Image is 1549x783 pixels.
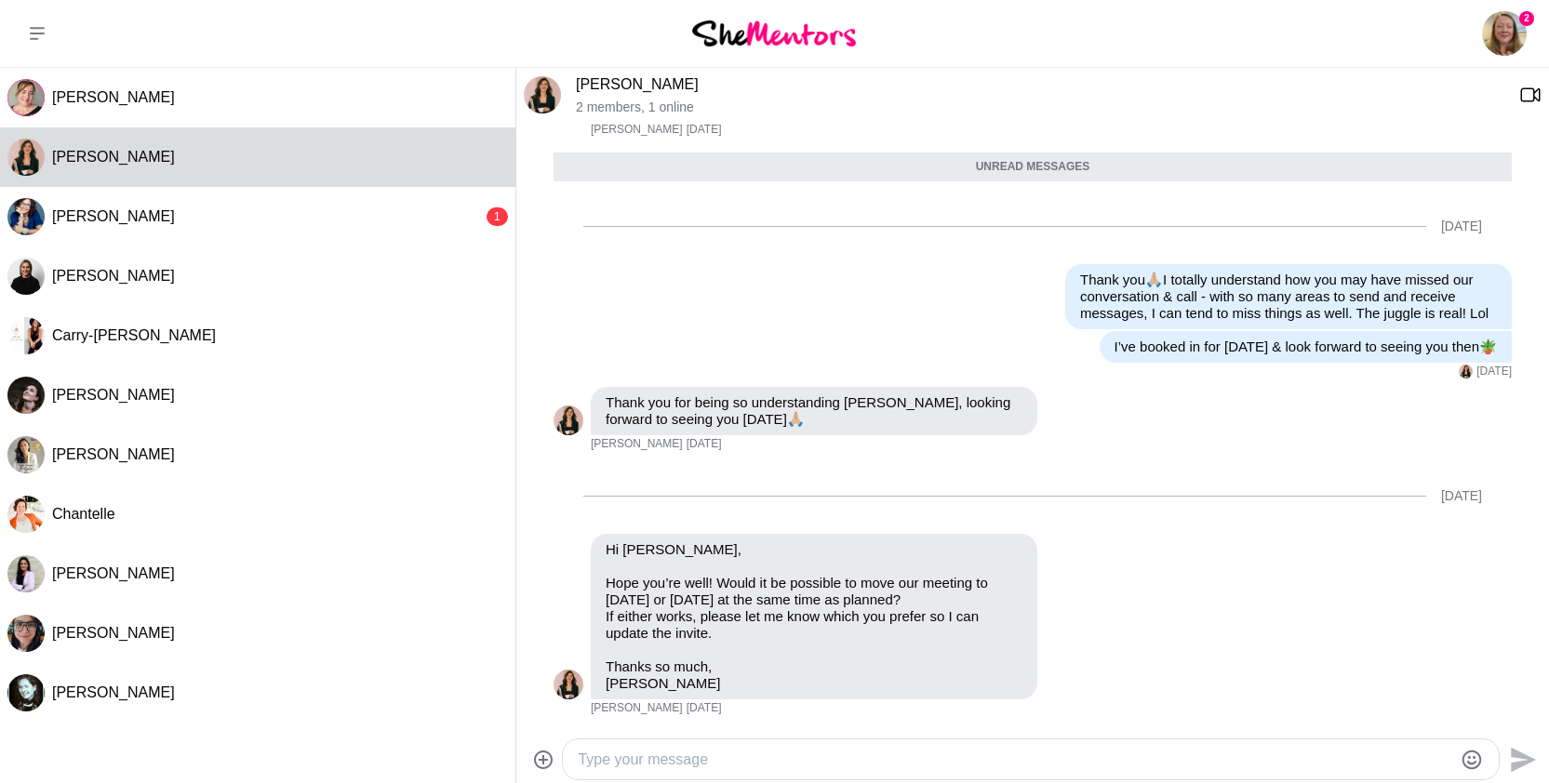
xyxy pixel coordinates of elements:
[524,76,561,113] div: Mariana Queiroz
[7,436,45,473] img: J
[52,506,115,522] span: Chantelle
[1519,11,1534,26] span: 2
[576,76,699,92] a: [PERSON_NAME]
[52,268,175,284] span: [PERSON_NAME]
[1482,11,1527,56] img: Tammy McCann
[487,207,508,226] div: 1
[7,258,45,295] img: C
[1459,365,1473,378] img: M
[7,317,45,354] div: Carry-Louise Hansell
[554,153,1512,182] div: Unread messages
[692,20,856,46] img: She Mentors Logo
[7,615,45,652] img: P
[7,496,45,533] img: C
[52,565,175,581] span: [PERSON_NAME]
[1482,11,1527,56] a: Tammy McCann2
[687,123,722,138] time: 2025-08-25T11:03:34.196Z
[7,198,45,235] img: A
[7,615,45,652] div: Pratibha Singh
[554,405,583,435] img: M
[52,89,175,105] span: [PERSON_NAME]
[7,555,45,592] div: Himani
[576,100,1504,115] p: 2 members , 1 online
[7,198,45,235] div: Amanda Ewin
[787,411,805,427] span: 🙏🏼
[7,79,45,116] img: R
[52,327,216,343] span: Carry-[PERSON_NAME]
[1145,272,1163,287] span: 🙏🏼
[52,387,175,403] span: [PERSON_NAME]
[1500,738,1542,780] button: Send
[7,377,45,414] img: C
[7,674,45,711] img: P
[591,123,683,138] span: [PERSON_NAME]
[606,394,1022,428] p: Thank you for being so understanding [PERSON_NAME], looking forward to seeing you [DATE]
[524,76,561,113] img: M
[52,149,175,165] span: [PERSON_NAME]
[554,670,583,699] img: M
[591,437,683,452] span: [PERSON_NAME]
[578,749,1452,771] textarea: Type your message
[1115,338,1497,355] p: I’ve booked in for [DATE] & look forward to seeing you then
[7,139,45,176] img: M
[606,541,1022,558] p: Hi [PERSON_NAME],
[52,684,175,700] span: [PERSON_NAME]
[591,701,683,716] span: [PERSON_NAME]
[1476,365,1512,379] time: 2025-08-27T00:46:38.374Z
[52,446,175,462] span: [PERSON_NAME]
[1459,365,1473,378] div: Mariana Queiroz
[7,79,45,116] div: Ruth Slade
[52,208,175,224] span: [PERSON_NAME]
[606,575,1022,642] p: Hope you’re well! Would it be possible to move our meeting to [DATE] or [DATE] at the same time a...
[1461,749,1483,771] button: Emoji picker
[7,496,45,533] div: Chantelle
[7,436,45,473] div: Jen Gautier
[606,658,1022,692] p: Thanks so much, [PERSON_NAME]
[1441,219,1482,234] div: [DATE]
[7,377,45,414] div: Casey Aubin
[687,437,722,452] time: 2025-08-27T05:42:18.786Z
[554,670,583,699] div: Mariana Queiroz
[7,555,45,592] img: H
[52,625,175,641] span: [PERSON_NAME]
[1479,338,1497,354] span: 🪴
[554,405,583,435] div: Mariana Queiroz
[7,317,45,354] img: C
[7,258,45,295] div: Cara Gleeson
[687,701,722,716] time: 2025-08-31T00:43:04.839Z
[7,674,45,711] div: Paula Kerslake
[1441,488,1482,504] div: [DATE]
[7,139,45,176] div: Mariana Queiroz
[1080,272,1497,322] p: Thank you I totally understand how you may have missed our conversation & call - with so many are...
